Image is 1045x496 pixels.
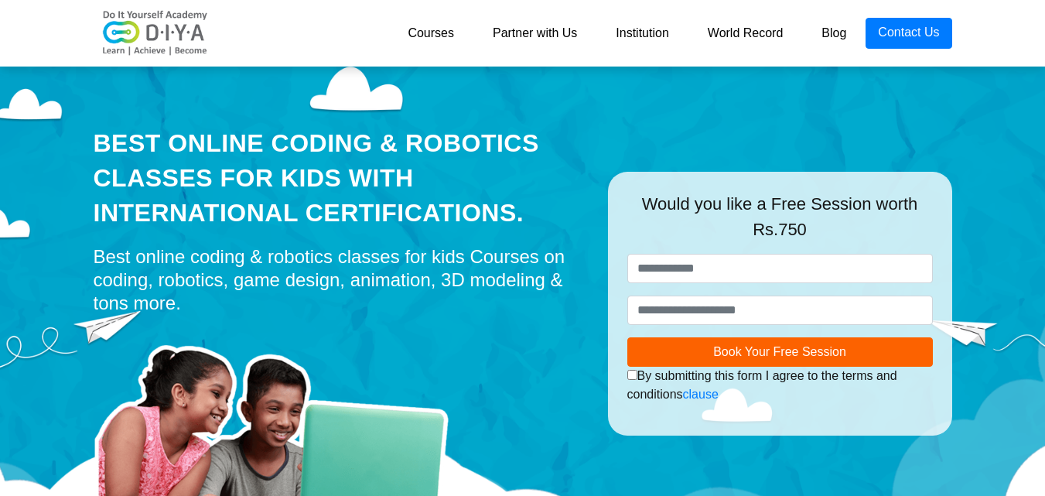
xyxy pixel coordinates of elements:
a: World Record [688,18,803,49]
div: Best online coding & robotics classes for kids Courses on coding, robotics, game design, animatio... [94,245,585,315]
button: Book Your Free Session [627,337,933,367]
a: clause [683,388,719,401]
div: By submitting this form I agree to the terms and conditions [627,367,933,404]
a: Partner with Us [473,18,596,49]
a: Blog [802,18,866,49]
a: Contact Us [866,18,951,49]
a: Courses [388,18,473,49]
span: Book Your Free Session [713,345,846,358]
a: Institution [596,18,688,49]
div: Would you like a Free Session worth Rs.750 [627,191,933,254]
img: logo-v2.png [94,10,217,56]
div: Best Online Coding & Robotics Classes for kids with International Certifications. [94,126,585,230]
